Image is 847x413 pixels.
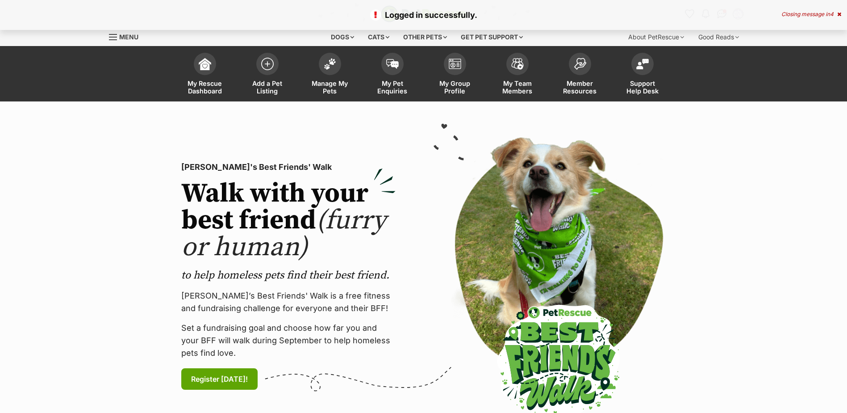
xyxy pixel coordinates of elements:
[622,80,663,95] span: Support Help Desk
[181,368,258,390] a: Register [DATE]!
[181,204,386,264] span: (furry or human)
[181,181,396,261] h2: Walk with your best friend
[247,80,288,95] span: Add a Pet Listing
[372,80,413,95] span: My Pet Enquiries
[261,58,274,70] img: add-pet-listing-icon-0afa8454b4691262ce3f59096e99ab1cd57d4a30225e0717b998d2c9b9846f56.svg
[692,28,745,46] div: Good Reads
[449,59,461,69] img: group-profile-icon-3fa3cf56718a62981997c0bc7e787c4b2cf8bcc04b72c1350f741eb67cf2f40e.svg
[361,48,424,101] a: My Pet Enquiries
[324,58,336,70] img: manage-my-pets-icon-02211641906a0b7f246fdf0571729dbe1e7629f14944591b6c1af311fb30b64b.svg
[362,28,396,46] div: Cats
[185,80,225,95] span: My Rescue Dashboard
[486,48,549,101] a: My Team Members
[299,48,361,101] a: Manage My Pets
[622,28,690,46] div: About PetRescue
[181,268,396,282] p: to help homeless pets find their best friend.
[386,59,399,69] img: pet-enquiries-icon-7e3ad2cf08bfb03b45e93fb7055b45f3efa6380592205ae92323e6603595dc1f.svg
[181,322,396,359] p: Set a fundraising goal and choose how far you and your BFF will walk during September to help hom...
[310,80,350,95] span: Manage My Pets
[611,48,674,101] a: Support Help Desk
[549,48,611,101] a: Member Resources
[511,58,524,70] img: team-members-icon-5396bd8760b3fe7c0b43da4ab00e1e3bb1a5d9ba89233759b79545d2d3fc5d0d.svg
[174,48,236,101] a: My Rescue Dashboard
[636,59,649,69] img: help-desk-icon-fdf02630f3aa405de69fd3d07c3f3aa587a6932b1a1747fa1d2bba05be0121f9.svg
[181,161,396,173] p: [PERSON_NAME]'s Best Friends' Walk
[497,80,538,95] span: My Team Members
[191,374,248,384] span: Register [DATE]!
[109,28,145,44] a: Menu
[455,28,529,46] div: Get pet support
[435,80,475,95] span: My Group Profile
[236,48,299,101] a: Add a Pet Listing
[574,58,586,70] img: member-resources-icon-8e73f808a243e03378d46382f2149f9095a855e16c252ad45f914b54edf8863c.svg
[424,48,486,101] a: My Group Profile
[119,33,138,41] span: Menu
[397,28,453,46] div: Other pets
[560,80,600,95] span: Member Resources
[199,58,211,70] img: dashboard-icon-eb2f2d2d3e046f16d808141f083e7271f6b2e854fb5c12c21221c1fb7104beca.svg
[325,28,360,46] div: Dogs
[181,290,396,315] p: [PERSON_NAME]’s Best Friends' Walk is a free fitness and fundraising challenge for everyone and t...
